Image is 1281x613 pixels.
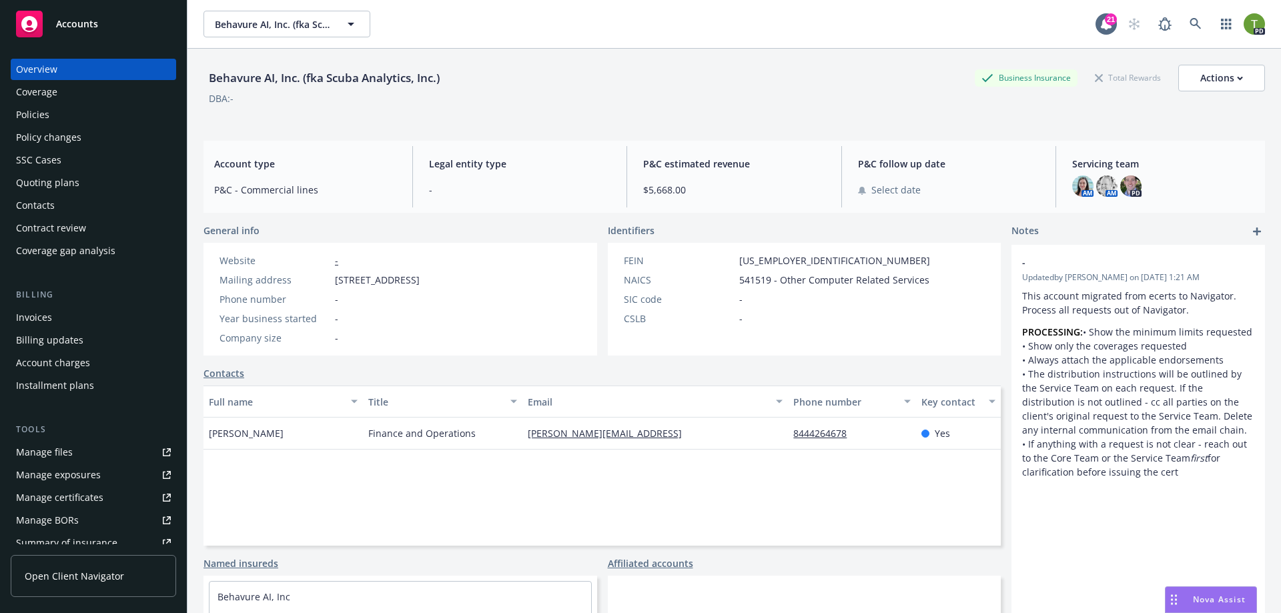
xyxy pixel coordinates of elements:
[11,423,176,436] div: Tools
[1244,13,1265,35] img: photo
[335,331,338,345] span: -
[220,331,330,345] div: Company size
[1011,245,1265,490] div: -Updatedby [PERSON_NAME] on [DATE] 1:21 AMThis account migrated from ecerts to Navigator. Process...
[335,273,420,287] span: [STREET_ADDRESS]
[16,352,90,374] div: Account charges
[624,292,734,306] div: SIC code
[1022,271,1254,283] span: Updated by [PERSON_NAME] on [DATE] 1:21 AM
[11,307,176,328] a: Invoices
[1096,175,1118,197] img: photo
[220,273,330,287] div: Mailing address
[11,464,176,486] a: Manage exposures
[1165,586,1257,613] button: Nova Assist
[16,172,79,193] div: Quoting plans
[793,395,895,409] div: Phone number
[335,312,338,326] span: -
[935,426,950,440] span: Yes
[739,292,743,306] span: -
[214,183,396,197] span: P&C - Commercial lines
[209,91,234,105] div: DBA: -
[528,395,768,409] div: Email
[16,217,86,239] div: Contract review
[209,426,284,440] span: [PERSON_NAME]
[739,253,930,267] span: [US_EMPLOYER_IDENTIFICATION_NUMBER]
[16,195,55,216] div: Contacts
[1011,223,1039,239] span: Notes
[16,104,49,125] div: Policies
[11,127,176,148] a: Policy changes
[11,240,176,261] a: Coverage gap analysis
[11,81,176,103] a: Coverage
[363,386,522,418] button: Title
[16,127,81,148] div: Policy changes
[335,254,338,267] a: -
[16,307,52,328] div: Invoices
[1152,11,1178,37] a: Report a Bug
[214,157,396,171] span: Account type
[203,556,278,570] a: Named insureds
[203,11,370,37] button: Behavure AI, Inc. (fka Scuba Analytics, Inc.)
[218,590,290,603] a: Behavure AI, Inc
[11,532,176,554] a: Summary of insurance
[1190,452,1208,464] em: first
[793,427,857,440] a: 8444264678
[16,464,101,486] div: Manage exposures
[1088,69,1168,86] div: Total Rewards
[11,510,176,531] a: Manage BORs
[429,183,611,197] span: -
[11,288,176,301] div: Billing
[16,487,103,508] div: Manage certificates
[11,352,176,374] a: Account charges
[1178,65,1265,91] button: Actions
[608,223,655,237] span: Identifiers
[209,395,343,409] div: Full name
[624,253,734,267] div: FEIN
[1166,587,1182,612] div: Drag to move
[1072,157,1254,171] span: Servicing team
[643,157,825,171] span: P&C estimated revenue
[429,157,611,171] span: Legal entity type
[624,312,734,326] div: CSLB
[11,149,176,171] a: SSC Cases
[11,172,176,193] a: Quoting plans
[643,183,825,197] span: $5,668.00
[522,386,788,418] button: Email
[11,442,176,463] a: Manage files
[739,273,929,287] span: 541519 - Other Computer Related Services
[203,69,445,87] div: Behavure AI, Inc. (fka Scuba Analytics, Inc.)
[220,253,330,267] div: Website
[335,292,338,306] span: -
[220,292,330,306] div: Phone number
[528,427,693,440] a: [PERSON_NAME][EMAIL_ADDRESS]
[1120,175,1142,197] img: photo
[11,487,176,508] a: Manage certificates
[11,195,176,216] a: Contacts
[1022,325,1254,479] p: • Show the minimum limits requested • Show only the coverages requested • Always attach the appli...
[16,510,79,531] div: Manage BORs
[858,157,1040,171] span: P&C follow up date
[11,104,176,125] a: Policies
[203,366,244,380] a: Contacts
[220,312,330,326] div: Year business started
[1072,175,1094,197] img: photo
[871,183,921,197] span: Select date
[1193,594,1246,605] span: Nova Assist
[1249,223,1265,239] a: add
[16,330,83,351] div: Billing updates
[16,532,117,554] div: Summary of insurance
[975,69,1078,86] div: Business Insurance
[16,59,57,80] div: Overview
[215,17,330,31] span: Behavure AI, Inc. (fka Scuba Analytics, Inc.)
[203,223,260,237] span: General info
[1121,11,1148,37] a: Start snowing
[916,386,1001,418] button: Key contact
[25,569,124,583] span: Open Client Navigator
[16,149,61,171] div: SSC Cases
[11,217,176,239] a: Contract review
[1022,255,1220,269] span: -
[624,273,734,287] div: NAICS
[368,426,476,440] span: Finance and Operations
[788,386,915,418] button: Phone number
[368,395,502,409] div: Title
